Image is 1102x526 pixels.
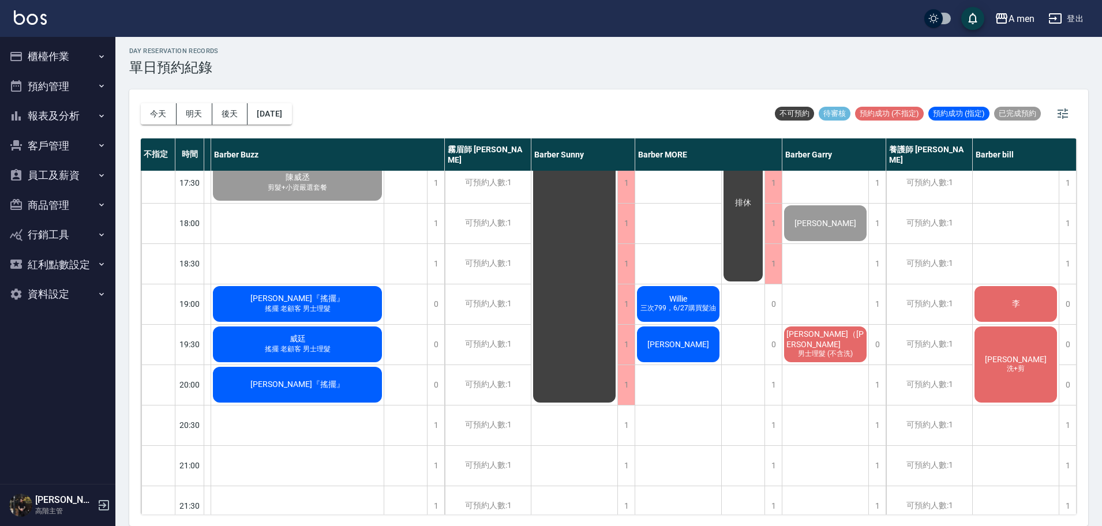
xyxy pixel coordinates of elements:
[886,244,972,284] div: 可預約人數:1
[141,103,177,125] button: 今天
[445,204,531,243] div: 可預約人數:1
[886,325,972,365] div: 可預約人數:1
[1059,284,1076,324] div: 0
[1059,365,1076,405] div: 0
[445,446,531,486] div: 可預約人數:1
[445,244,531,284] div: 可預約人數:1
[1009,12,1034,26] div: A men
[868,446,886,486] div: 1
[868,163,886,203] div: 1
[617,244,635,284] div: 1
[782,138,886,171] div: Barber Garry
[1059,325,1076,365] div: 0
[427,486,444,526] div: 1
[1059,486,1076,526] div: 1
[9,494,32,517] img: Person
[175,486,204,526] div: 21:30
[886,138,973,171] div: 養護師 [PERSON_NAME]
[617,325,635,365] div: 1
[764,204,782,243] div: 1
[617,446,635,486] div: 1
[775,108,814,119] span: 不可預約
[5,220,111,250] button: 行銷工具
[764,163,782,203] div: 1
[427,284,444,324] div: 0
[445,138,531,171] div: 霧眉師 [PERSON_NAME]
[667,294,689,303] span: Willie
[263,304,333,314] span: 搖擺 老顧客 男士理髮
[868,365,886,405] div: 1
[211,138,445,171] div: Barber Buzz
[886,204,972,243] div: 可預約人數:1
[617,284,635,324] div: 1
[1004,364,1027,374] span: 洗+剪
[868,486,886,526] div: 1
[427,163,444,203] div: 1
[868,325,886,365] div: 0
[994,108,1041,119] span: 已完成預約
[764,325,782,365] div: 0
[855,108,924,119] span: 預約成功 (不指定)
[868,244,886,284] div: 1
[445,365,531,405] div: 可預約人數:1
[129,59,219,76] h3: 單日預約紀錄
[427,204,444,243] div: 1
[961,7,984,30] button: save
[445,405,531,445] div: 可預約人數:1
[175,365,204,405] div: 20:00
[1059,446,1076,486] div: 1
[141,138,175,171] div: 不指定
[445,163,531,203] div: 可預約人數:1
[1059,244,1076,284] div: 1
[445,486,531,526] div: 可預約人數:1
[868,405,886,445] div: 1
[617,204,635,243] div: 1
[1010,299,1022,309] span: 李
[1059,204,1076,243] div: 1
[5,160,111,190] button: 員工及薪資
[175,284,204,324] div: 19:00
[177,103,212,125] button: 明天
[175,445,204,486] div: 21:00
[973,138,1077,171] div: Barber bill
[983,355,1049,364] span: [PERSON_NAME]
[886,163,972,203] div: 可預約人數:1
[764,284,782,324] div: 0
[283,172,312,183] span: 陳威丞
[819,108,850,119] span: 待審核
[764,405,782,445] div: 1
[5,101,111,131] button: 報表及分析
[212,103,248,125] button: 後天
[617,163,635,203] div: 1
[638,303,718,313] span: 三次799，6/27購買髮油
[792,219,859,228] span: [PERSON_NAME]
[427,325,444,365] div: 0
[175,203,204,243] div: 18:00
[427,244,444,284] div: 1
[764,446,782,486] div: 1
[14,10,47,25] img: Logo
[1059,163,1076,203] div: 1
[287,334,308,344] span: 威廷
[35,494,94,506] h5: [PERSON_NAME]
[617,365,635,405] div: 1
[445,325,531,365] div: 可預約人數:1
[635,138,782,171] div: Barber MORE
[645,340,711,349] span: [PERSON_NAME]
[886,486,972,526] div: 可預約人數:1
[5,42,111,72] button: 櫃檯作業
[5,131,111,161] button: 客戶管理
[248,380,347,390] span: [PERSON_NAME]『搖擺』
[764,365,782,405] div: 1
[886,365,972,405] div: 可預約人數:1
[248,103,291,125] button: [DATE]
[617,405,635,445] div: 1
[617,486,635,526] div: 1
[990,7,1039,31] button: A men
[868,204,886,243] div: 1
[427,446,444,486] div: 1
[886,284,972,324] div: 可預約人數:1
[5,279,111,309] button: 資料設定
[764,486,782,526] div: 1
[928,108,989,119] span: 預約成功 (指定)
